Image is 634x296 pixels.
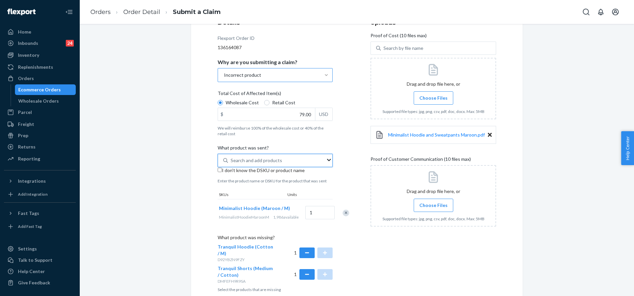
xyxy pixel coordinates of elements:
[66,40,74,47] div: 24
[18,178,46,184] div: Integrations
[4,277,76,288] button: Give Feedback
[18,132,28,139] div: Prep
[224,72,261,78] div: Incorrect product
[18,279,50,286] div: Give Feedback
[218,257,275,262] p: D92YBZN9FZY
[419,95,448,101] span: Choose Files
[4,244,76,254] a: Settings
[18,52,39,58] div: Inventory
[4,176,76,186] button: Integrations
[218,168,222,172] input: I don't know the DSKU or product name
[218,125,333,137] p: We will reimburse 100% of the wholesale cost or 40% of the retail cost
[4,221,76,232] a: Add Fast Tag
[18,109,32,116] div: Parcel
[609,5,622,19] button: Open account menu
[4,189,76,200] a: Add Integration
[4,130,76,141] a: Prep
[18,86,61,93] div: Ecommerce Orders
[4,27,76,37] a: Home
[18,268,45,275] div: Help Center
[4,107,76,118] a: Parcel
[305,206,335,219] input: Quantity
[18,224,42,229] div: Add Fast Tag
[264,100,269,105] input: Retail Cost
[272,99,295,106] span: Retail Cost
[85,2,226,22] ol: breadcrumbs
[218,178,333,184] p: Enter the product name or DSKU for the product that was sent
[226,99,259,106] span: Wholesale Cost
[15,84,76,95] a: Ecommerce Orders
[370,156,471,165] span: Proof of Customer Communication (10 files max)
[219,205,290,211] span: Minimalist Hoodie (Maroon / M)
[4,38,76,49] a: Inbounds24
[383,45,423,51] div: Search by file name
[4,142,76,152] a: Returns
[18,29,31,35] div: Home
[222,167,305,173] span: I don't know the DSKU or product name
[18,75,34,82] div: Orders
[18,98,59,104] div: Wholesale Orders
[18,246,37,252] div: Settings
[218,278,275,284] p: DMFEFH9R9SA
[62,5,76,19] button: Close Navigation
[286,192,316,199] div: Units
[218,44,333,51] div: 136164087
[218,90,281,99] span: Total Cost of Affected Item(s)
[315,108,332,121] div: USD
[388,132,485,138] span: Minimalist Hoodie and Sweatpants Maroon.pdf
[4,119,76,130] a: Freight
[123,8,160,16] a: Order Detail
[218,108,315,121] input: $USD
[18,40,38,47] div: Inbounds
[218,59,297,65] p: Why are you submitting a claim?
[218,145,269,154] span: What product was sent?
[231,157,282,164] div: Search and add products
[219,215,269,220] span: MinimalistHoodieMaroonM
[218,108,226,121] div: $
[419,202,448,209] span: Choose Files
[4,208,76,219] button: Fast Tags
[13,5,37,11] span: Support
[18,121,34,128] div: Freight
[90,8,111,16] a: Orders
[218,234,333,244] p: What product was missing?
[18,144,36,150] div: Returns
[218,192,286,199] div: SKUs
[580,5,593,19] button: Open Search Box
[4,50,76,60] a: Inventory
[343,210,349,216] div: Remove Item
[7,9,36,15] img: Flexport logo
[218,265,273,278] span: Tranquil Shorts (Medium / Cotton)
[219,205,290,212] button: Minimalist Hoodie (Maroon / M)
[218,244,273,256] span: Tranquil Hoodie (Cotton / M)
[370,32,427,42] span: Proof of Cost (10 files max)
[4,255,76,265] button: Talk to Support
[218,287,333,292] p: Select the products that are missing
[4,266,76,277] a: Help Center
[18,257,53,263] div: Talk to Support
[594,5,607,19] button: Open notifications
[218,35,255,44] div: Flexport Order ID
[294,244,333,262] div: 1
[4,153,76,164] a: Reporting
[4,73,76,84] a: Orders
[15,96,76,106] a: Wholesale Orders
[273,215,299,220] span: 1,986 available
[18,191,48,197] div: Add Integration
[173,8,221,16] a: Submit a Claim
[18,210,39,217] div: Fast Tags
[218,100,223,105] input: Wholesale Cost
[18,64,53,70] div: Replenishments
[621,131,634,165] button: Help Center
[294,265,333,284] div: 1
[18,155,40,162] div: Reporting
[4,62,76,72] a: Replenishments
